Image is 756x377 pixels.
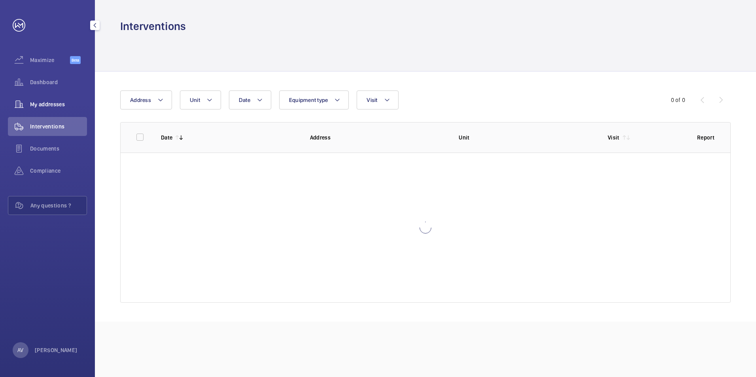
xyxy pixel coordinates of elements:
[367,97,377,103] span: Visit
[30,145,87,153] span: Documents
[697,134,714,141] p: Report
[30,123,87,130] span: Interventions
[70,56,81,64] span: Beta
[459,134,595,141] p: Unit
[279,90,349,109] button: Equipment type
[190,97,200,103] span: Unit
[30,167,87,175] span: Compliance
[229,90,271,109] button: Date
[35,346,77,354] p: [PERSON_NAME]
[30,56,70,64] span: Maximize
[239,97,250,103] span: Date
[357,90,398,109] button: Visit
[17,346,23,354] p: AV
[608,134,620,141] p: Visit
[671,96,685,104] div: 0 of 0
[30,78,87,86] span: Dashboard
[289,97,328,103] span: Equipment type
[161,134,172,141] p: Date
[310,134,446,141] p: Address
[30,202,87,209] span: Any questions ?
[180,90,221,109] button: Unit
[120,90,172,109] button: Address
[30,100,87,108] span: My addresses
[120,19,186,34] h1: Interventions
[130,97,151,103] span: Address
